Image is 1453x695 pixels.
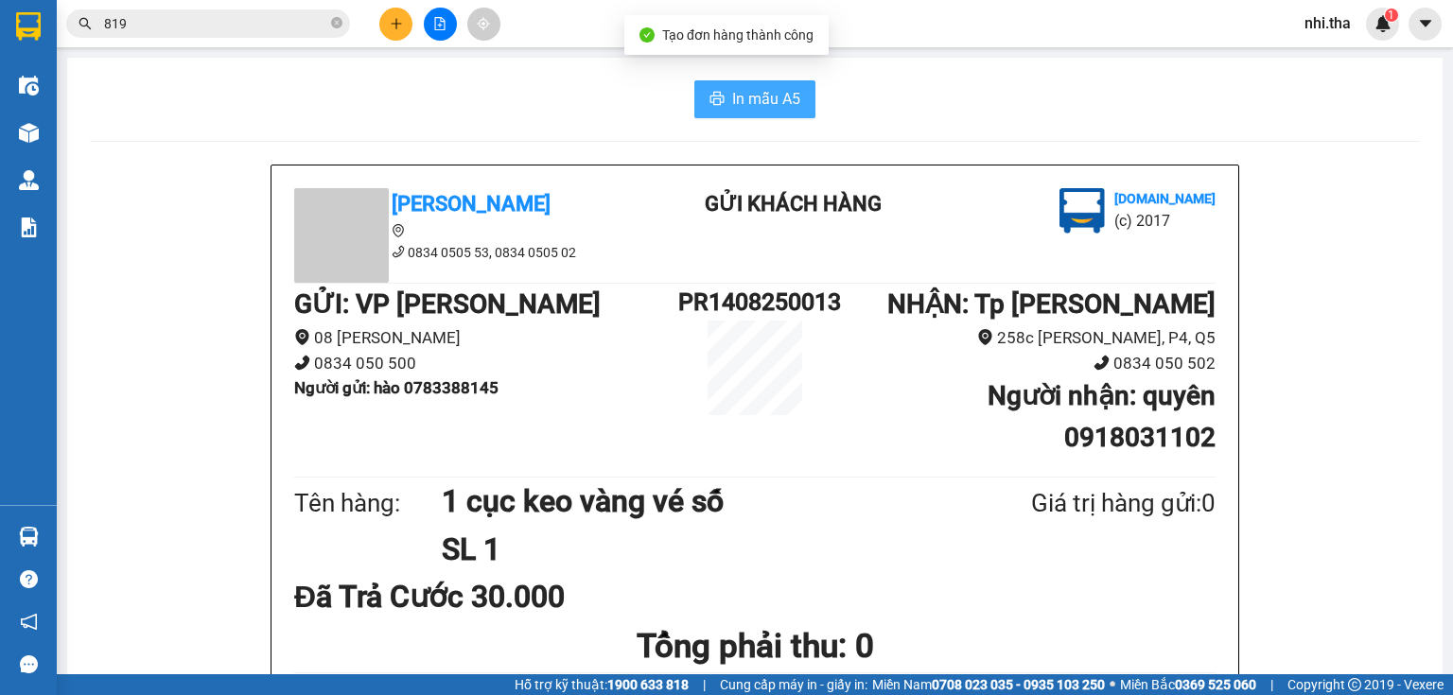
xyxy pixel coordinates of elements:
[732,87,800,111] span: In mẫu A5
[1388,9,1394,22] span: 1
[392,245,405,258] span: phone
[515,674,689,695] span: Hỗ trợ kỹ thuật:
[1270,674,1273,695] span: |
[977,329,993,345] span: environment
[19,170,39,190] img: warehouse-icon
[477,17,490,30] span: aim
[988,380,1216,453] b: Người nhận : quyên 0918031102
[1409,8,1442,41] button: caret-down
[832,351,1216,376] li: 0834 050 502
[1374,15,1392,32] img: icon-new-feature
[662,27,814,43] span: Tạo đơn hàng thành công
[19,527,39,547] img: warehouse-icon
[932,677,1105,692] strong: 0708 023 035 - 0935 103 250
[379,8,412,41] button: plus
[678,284,832,321] h1: PR1408250013
[294,620,1216,672] h1: Tổng phải thu: 0
[159,90,260,113] li: (c) 2017
[390,17,403,30] span: plus
[294,573,598,620] div: Đã Trả Cước 30.000
[205,24,251,69] img: logo.jpg
[20,570,38,588] span: question-circle
[1094,355,1110,371] span: phone
[294,329,310,345] span: environment
[705,192,882,216] b: Gửi khách hàng
[294,325,678,351] li: 08 [PERSON_NAME]
[1175,677,1256,692] strong: 0369 525 060
[424,8,457,41] button: file-add
[694,80,815,118] button: printerIn mẫu A5
[16,12,41,41] img: logo-vxr
[442,526,939,573] h1: SL 1
[1114,209,1216,233] li: (c) 2017
[104,13,327,34] input: Tìm tên, số ĐT hoặc mã đơn
[1289,11,1366,35] span: nhi.tha
[887,288,1216,320] b: NHẬN : Tp [PERSON_NAME]
[433,17,446,30] span: file-add
[442,478,939,525] h1: 1 cục keo vàng vé số
[1120,674,1256,695] span: Miền Bắc
[1059,188,1105,234] img: logo.jpg
[19,123,39,143] img: warehouse-icon
[331,17,342,28] span: close-circle
[1110,681,1115,688] span: ⚪️
[872,674,1105,695] span: Miền Nam
[294,378,499,397] b: Người gửi : hào 0783388145
[116,27,187,116] b: Gửi khách hàng
[294,355,310,371] span: phone
[294,242,635,263] li: 0834 0505 53, 0834 0505 02
[294,351,678,376] li: 0834 050 500
[1348,678,1361,691] span: copyright
[639,27,655,43] span: check-circle
[79,17,92,30] span: search
[159,72,260,87] b: [DOMAIN_NAME]
[1114,191,1216,206] b: [DOMAIN_NAME]
[832,325,1216,351] li: 258c [PERSON_NAME], P4, Q5
[20,613,38,631] span: notification
[607,677,689,692] strong: 1900 633 818
[939,484,1216,523] div: Giá trị hàng gửi: 0
[19,217,39,237] img: solution-icon
[24,122,107,211] b: [PERSON_NAME]
[294,288,601,320] b: GỬI : VP [PERSON_NAME]
[19,76,39,96] img: warehouse-icon
[709,91,725,109] span: printer
[392,192,551,216] b: [PERSON_NAME]
[467,8,500,41] button: aim
[331,15,342,33] span: close-circle
[294,484,442,523] div: Tên hàng:
[1385,9,1398,22] sup: 1
[20,655,38,673] span: message
[392,224,405,237] span: environment
[720,674,867,695] span: Cung cấp máy in - giấy in:
[703,674,706,695] span: |
[1417,15,1434,32] span: caret-down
